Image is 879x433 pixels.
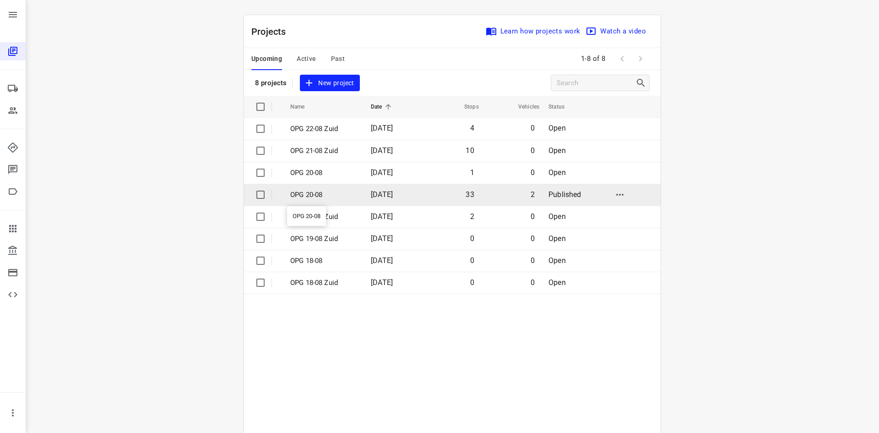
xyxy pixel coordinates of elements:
[290,234,357,244] p: OPG 19-08 Zuid
[470,124,474,132] span: 4
[255,79,287,87] p: 8 projects
[470,278,474,287] span: 0
[371,124,393,132] span: [DATE]
[305,77,354,89] span: New project
[506,101,539,112] span: Vehicles
[613,49,631,68] span: Previous Page
[297,53,316,65] span: Active
[371,256,393,265] span: [DATE]
[548,256,566,265] span: Open
[371,168,393,177] span: [DATE]
[290,101,317,112] span: Name
[531,168,535,177] span: 0
[531,256,535,265] span: 0
[290,146,357,156] p: OPG 21-08 Zuid
[371,278,393,287] span: [DATE]
[531,124,535,132] span: 0
[466,190,474,199] span: 33
[371,101,394,112] span: Date
[631,49,650,68] span: Next Page
[290,256,357,266] p: OPG 18-08
[470,234,474,243] span: 0
[466,146,474,155] span: 10
[290,212,357,222] p: OPG 20-08 Zuid
[557,76,635,90] input: Search projects
[290,168,357,178] p: OPG 20-08
[371,234,393,243] span: [DATE]
[331,53,345,65] span: Past
[531,278,535,287] span: 0
[548,278,566,287] span: Open
[548,190,581,199] span: Published
[531,190,535,199] span: 2
[470,212,474,221] span: 2
[548,212,566,221] span: Open
[548,234,566,243] span: Open
[371,190,393,199] span: [DATE]
[251,25,293,38] p: Projects
[371,212,393,221] span: [DATE]
[452,101,479,112] span: Stops
[577,49,609,69] span: 1-8 of 8
[470,168,474,177] span: 1
[531,212,535,221] span: 0
[548,101,576,112] span: Status
[531,234,535,243] span: 0
[371,146,393,155] span: [DATE]
[635,77,649,88] div: Search
[300,75,359,92] button: New project
[548,146,566,155] span: Open
[531,146,535,155] span: 0
[290,278,357,288] p: OPG 18-08 Zuid
[548,168,566,177] span: Open
[290,190,357,200] p: OPG 20-08
[548,124,566,132] span: Open
[470,256,474,265] span: 0
[290,124,357,134] p: OPG 22-08 Zuid
[251,53,282,65] span: Upcoming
